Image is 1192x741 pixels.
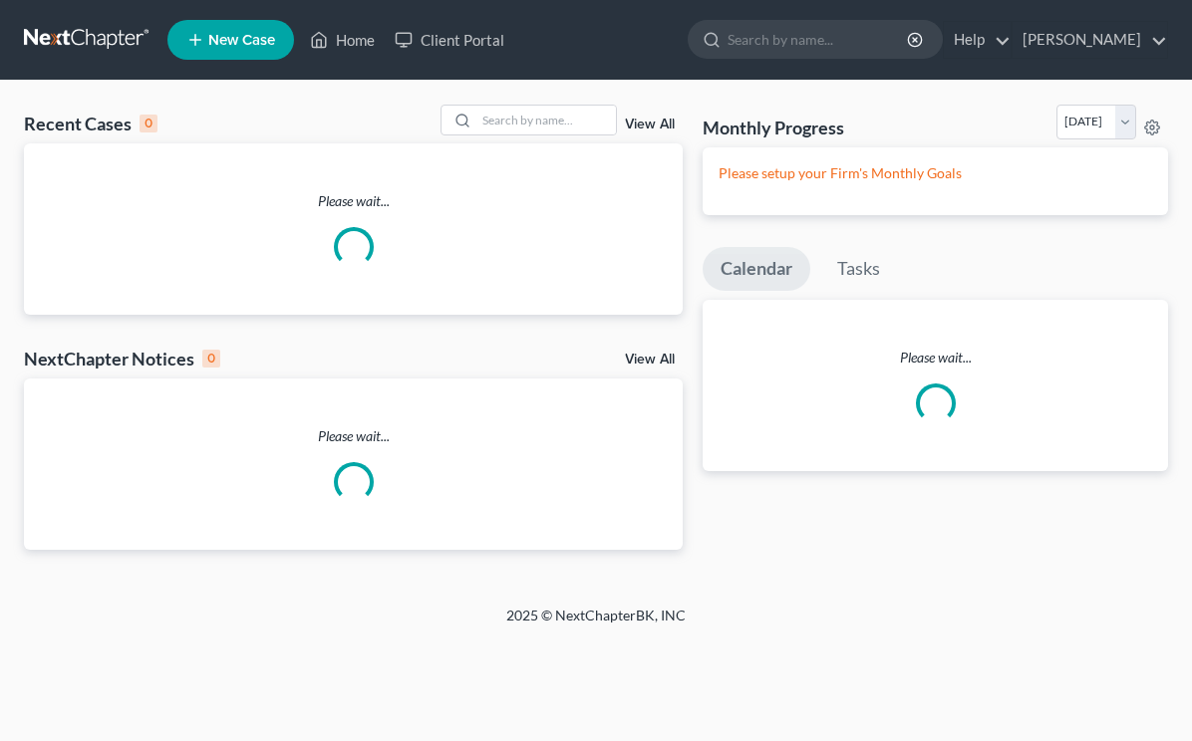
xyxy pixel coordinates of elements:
[118,606,1074,641] div: 2025 © NextChapterBK, INC
[625,118,675,131] a: View All
[944,22,1011,58] a: Help
[24,426,683,446] p: Please wait...
[728,21,910,58] input: Search by name...
[24,112,157,135] div: Recent Cases
[140,115,157,132] div: 0
[703,247,810,291] a: Calendar
[703,116,844,139] h3: Monthly Progress
[24,347,220,370] div: NextChapter Notices
[719,163,1152,183] p: Please setup your Firm's Monthly Goals
[202,350,220,368] div: 0
[703,348,1168,368] p: Please wait...
[819,247,898,291] a: Tasks
[208,33,275,48] span: New Case
[625,353,675,367] a: View All
[385,22,514,58] a: Client Portal
[1013,22,1167,58] a: [PERSON_NAME]
[476,106,616,134] input: Search by name...
[300,22,385,58] a: Home
[24,191,683,211] p: Please wait...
